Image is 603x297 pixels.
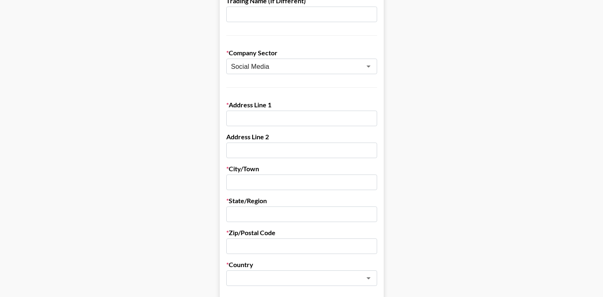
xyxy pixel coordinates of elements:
[363,61,374,72] button: Open
[363,272,374,284] button: Open
[226,49,377,57] label: Company Sector
[226,133,377,141] label: Address Line 2
[226,165,377,173] label: City/Town
[226,101,377,109] label: Address Line 1
[226,229,377,237] label: Zip/Postal Code
[226,261,377,269] label: Country
[226,197,377,205] label: State/Region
